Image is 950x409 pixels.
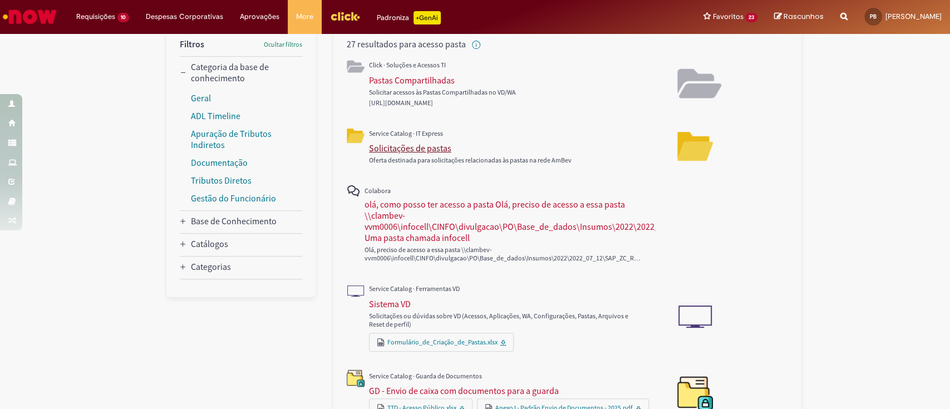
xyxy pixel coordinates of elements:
[377,11,441,24] div: Padroniza
[117,13,129,22] span: 10
[774,12,824,22] a: Rascunhos
[146,11,223,22] span: Despesas Corporativas
[330,8,360,24] img: click_logo_yellow_360x200.png
[870,13,877,20] span: PB
[1,6,58,28] img: ServiceNow
[296,11,313,22] span: More
[76,11,115,22] span: Requisições
[414,11,441,24] p: +GenAi
[784,11,824,22] span: Rascunhos
[712,11,743,22] span: Favoritos
[885,12,942,21] span: [PERSON_NAME]
[745,13,757,22] span: 23
[240,11,279,22] span: Aprovações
